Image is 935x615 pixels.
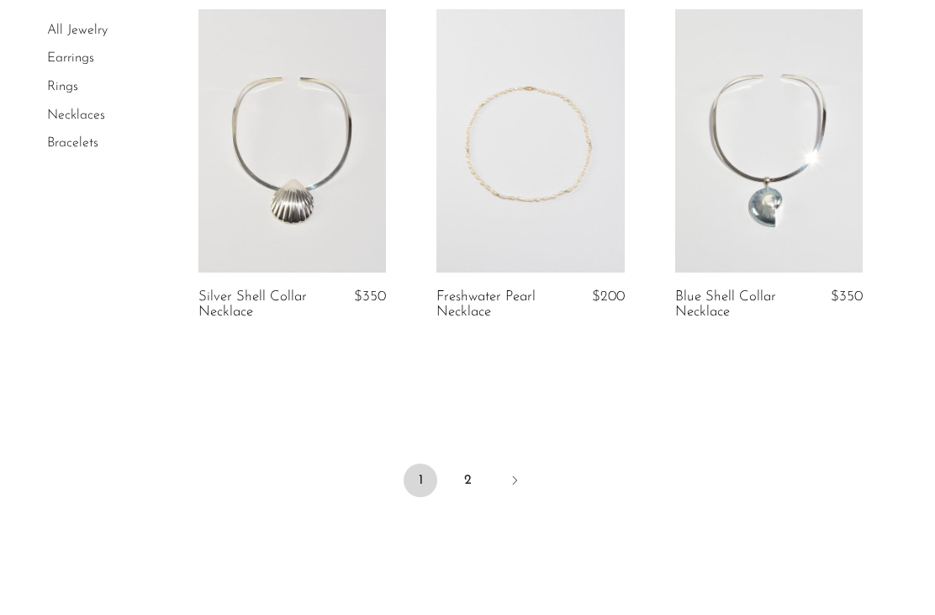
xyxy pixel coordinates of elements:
[47,80,78,93] a: Rings
[47,52,94,66] a: Earrings
[675,289,796,321] a: Blue Shell Collar Necklace
[451,464,484,497] a: 2
[592,289,625,304] span: $200
[404,464,437,497] span: 1
[436,289,557,321] a: Freshwater Pearl Necklace
[47,109,105,122] a: Necklaces
[498,464,531,501] a: Next
[354,289,386,304] span: $350
[198,289,320,321] a: Silver Shell Collar Necklace
[47,24,108,37] a: All Jewelry
[47,136,98,150] a: Bracelets
[831,289,863,304] span: $350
